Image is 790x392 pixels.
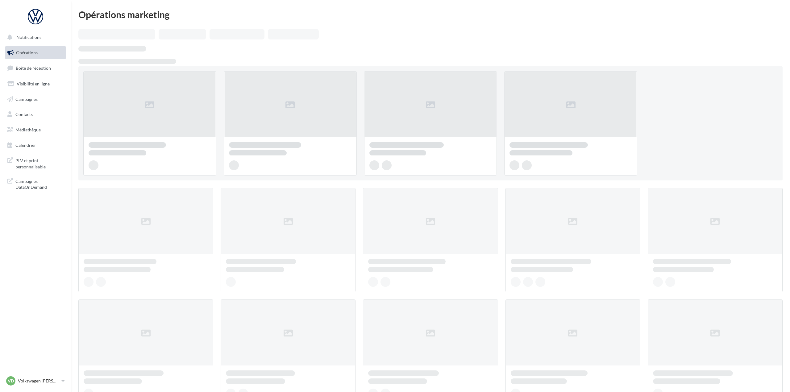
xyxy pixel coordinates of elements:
a: Calendrier [4,139,67,152]
span: Campagnes [15,96,38,101]
span: VD [8,378,14,384]
span: Médiathèque [15,127,41,132]
a: Boîte de réception [4,61,67,75]
span: Campagnes DataOnDemand [15,177,64,190]
a: VD Volkswagen [PERSON_NAME] [5,375,66,387]
a: PLV et print personnalisable [4,154,67,172]
span: PLV et print personnalisable [15,156,64,170]
a: Campagnes DataOnDemand [4,175,67,193]
span: Calendrier [15,142,36,148]
span: Opérations [16,50,38,55]
span: Visibilité en ligne [17,81,50,86]
a: Opérations [4,46,67,59]
span: Notifications [16,35,41,40]
button: Notifications [4,31,65,44]
a: Contacts [4,108,67,121]
span: Boîte de réception [16,65,51,71]
div: Opérations marketing [78,10,783,19]
a: Visibilité en ligne [4,77,67,90]
a: Médiathèque [4,123,67,136]
a: Campagnes [4,93,67,106]
span: Contacts [15,112,33,117]
p: Volkswagen [PERSON_NAME] [18,378,59,384]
